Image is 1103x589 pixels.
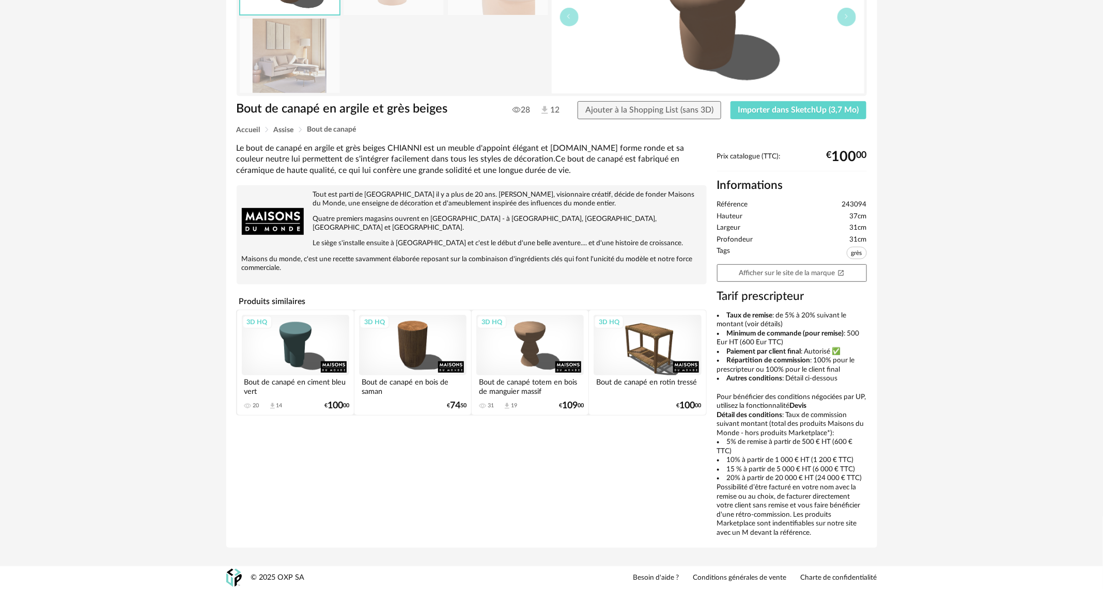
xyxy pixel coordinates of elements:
[717,374,867,384] li: : Détail ci-dessous
[589,310,706,415] a: 3D HQ Bout de canapé en rotin tressé €10000
[717,289,867,304] h3: Tarif prescripteur
[717,356,867,374] li: : 100% pour le prescripteur ou 100% pour le client final
[717,178,867,193] h2: Informations
[842,200,867,210] span: 243094
[717,200,748,210] span: Référence
[242,215,702,232] p: Quatre premiers magasins ouvrent en [GEOGRAPHIC_DATA] - à [GEOGRAPHIC_DATA], [GEOGRAPHIC_DATA], [...
[717,311,867,538] div: Pour bénéficier des conditions négociées par UP, utilisez la fonctionnalité : Taux de commission ...
[717,235,753,245] span: Profondeur
[717,152,867,171] div: Prix catalogue (TTC):
[274,126,294,134] span: Assise
[717,212,743,221] span: Hauteur
[693,574,787,583] a: Conditions générales de vente
[717,311,867,329] li: : de 5% à 20% suivant le montant (voir détails)
[237,310,354,415] a: 3D HQ Bout de canapé en ciment bleu vert 20 Download icon 14 €10000
[488,402,494,409] div: 31
[738,106,859,114] span: Importer dans SketchUp (3,7 Mo)
[717,347,867,357] li: : Autorisé ✅
[717,329,867,347] li: : 500 Eur HT (600 Eur TTC)
[324,402,349,409] div: € 00
[539,105,550,116] img: Téléchargements
[354,310,471,415] a: 3D HQ Bout de canapé en bois de saman €7450
[251,573,305,583] div: © 2025 OXP SA
[850,235,867,245] span: 31cm
[307,126,356,133] span: Bout de canapé
[726,330,844,337] b: Minimum de commande (pour remise)
[847,247,867,259] span: grès
[562,402,578,409] span: 109
[359,375,467,396] div: Bout de canapé en bois de saman
[633,574,679,583] a: Besoin d'aide ?
[559,402,584,409] div: € 00
[512,105,530,115] span: 28
[472,310,588,415] a: 3D HQ Bout de canapé totem en bois de manguier massif 31 Download icon 19 €10900
[269,402,276,410] span: Download icon
[827,153,867,161] div: € 00
[237,126,867,134] div: Breadcrumb
[585,106,713,114] span: Ajouter à la Shopping List (sans 3D)
[726,357,810,364] b: Répartition de commission
[242,190,702,208] p: Tout est parti de [GEOGRAPHIC_DATA] il y a plus de 20 ans. [PERSON_NAME], visionnaire créatif, dé...
[242,239,702,248] p: Le siège s'installe ensuite à [GEOGRAPHIC_DATA] et c'est le début d'une belle aventure.... et d'u...
[677,402,702,409] div: € 00
[477,315,507,329] div: 3D HQ
[578,101,721,120] button: Ajouter à la Shopping List (sans 3D)
[717,438,867,456] li: 5% de remise à partir de 500 € HT (600 € TTC)
[447,402,467,409] div: € 50
[237,101,493,117] h1: Bout de canapé en argile et grès beiges
[360,315,390,329] div: 3D HQ
[726,348,801,355] b: Paiement par client final
[717,411,783,419] b: Détail des conditions
[680,402,695,409] span: 100
[242,190,304,252] img: brand logo
[276,402,283,409] div: 14
[242,255,702,273] p: Maisons du monde, c'est une recette savamment élaborée reposant sur la combinaison d'ingrédients ...
[790,402,807,409] b: Devis
[717,474,867,537] li: 20% à partir de 20 000 € HT (24 000 € TTC) Possibilité d’être facturé en votre nom avec la remise...
[240,19,340,92] img: bout-de-canape-en-argile-et-gres-beiges-1000-11-5-243094_9.jpg
[850,224,867,233] span: 31cm
[717,224,741,233] span: Largeur
[717,247,731,262] span: Tags
[539,105,558,116] span: 12
[726,375,782,382] b: Autres conditions
[503,402,511,410] span: Download icon
[837,269,845,276] span: Open In New icon
[726,312,772,319] b: Taux de remise
[594,315,624,329] div: 3D HQ
[242,315,272,329] div: 3D HQ
[237,126,260,134] span: Accueil
[253,402,259,409] div: 20
[717,465,867,474] li: 15 % à partir de 5 000 € HT (6 000 € TTC)
[450,402,460,409] span: 74
[237,143,707,176] div: Le bout de canapé en argile et grès beiges CHIANNI est un meuble d'appoint élégant et [DOMAIN_NAM...
[511,402,517,409] div: 19
[226,569,242,587] img: OXP
[237,294,707,309] h4: Produits similaires
[832,153,857,161] span: 100
[801,574,877,583] a: Charte de confidentialité
[242,375,349,396] div: Bout de canapé en ciment bleu vert
[717,456,867,465] li: 10% à partir de 1 000 € HT (1 200 € TTC)
[731,101,867,120] button: Importer dans SketchUp (3,7 Mo)
[476,375,584,396] div: Bout de canapé totem en bois de manguier massif
[328,402,343,409] span: 100
[594,375,701,396] div: Bout de canapé en rotin tressé
[717,264,867,282] a: Afficher sur le site de la marqueOpen In New icon
[850,212,867,221] span: 37cm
